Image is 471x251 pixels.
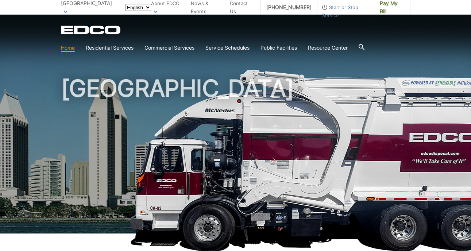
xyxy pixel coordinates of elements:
[61,26,121,34] a: EDCD logo. Return to the homepage.
[61,77,410,237] h1: [GEOGRAPHIC_DATA]
[125,4,151,11] select: Select a language
[144,44,194,52] a: Commercial Services
[86,44,134,52] a: Residential Services
[61,44,75,52] a: Home
[205,44,250,52] a: Service Schedules
[260,44,297,52] a: Public Facilities
[308,44,348,52] a: Resource Center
